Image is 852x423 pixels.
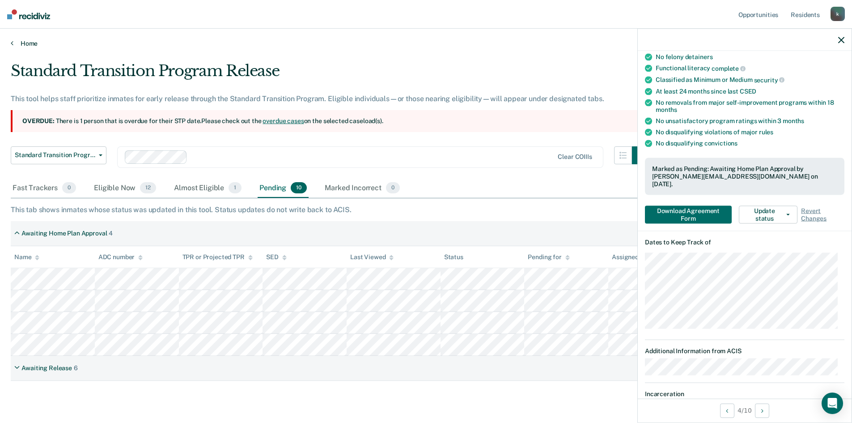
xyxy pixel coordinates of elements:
[21,364,72,372] div: Awaiting Release
[656,87,844,95] div: At least 24 months since last
[15,151,95,159] span: Standard Transition Program Release
[712,65,746,72] span: complete
[11,94,650,103] div: This tool helps staff prioritize inmates for early release through the Standard Transition Progra...
[656,128,844,136] div: No disqualifying violations of major
[645,347,844,355] dt: Additional Information from ACIS
[182,253,253,261] div: TPR or Projected TPR
[350,253,394,261] div: Last Viewed
[21,230,107,237] div: Awaiting Home Plan Approval
[323,179,402,198] div: Marked Incorrect
[11,179,78,198] div: Fast Trackers
[14,253,39,261] div: Name
[656,64,844,73] div: Functional literacy
[92,179,158,198] div: Eligible Now
[652,165,837,188] div: Marked as Pending: Awaiting Home Plan Approval by [PERSON_NAME][EMAIL_ADDRESS][DOMAIN_NAME] on [D...
[22,117,55,124] strong: Overdue:
[656,76,844,84] div: Classified as Minimum or Medium
[656,98,844,114] div: No removals from major self-improvement programs within 18
[229,182,242,194] span: 1
[720,403,734,418] button: Previous Opportunity
[444,253,463,261] div: Status
[74,364,78,372] div: 6
[11,205,841,214] div: This tab shows inmates whose status was updated in this tool. Status updates do not write back to...
[783,117,804,124] span: months
[266,253,287,261] div: SED
[140,182,156,194] span: 12
[801,207,844,222] span: Revert Changes
[558,153,592,161] div: Clear COIIIs
[109,230,113,237] div: 4
[386,182,400,194] span: 0
[656,106,677,113] span: months
[740,87,756,94] span: CSED
[759,128,773,136] span: rules
[645,238,844,246] dt: Dates to Keep Track of
[612,253,654,261] div: Assigned to
[739,205,797,223] button: Update status
[656,140,844,147] div: No disqualifying
[755,403,769,418] button: Next Opportunity
[11,62,650,87] div: Standard Transition Program Release
[98,253,143,261] div: ADC number
[172,179,243,198] div: Almost Eligible
[638,398,852,422] div: 4 / 10
[263,117,304,124] a: overdue cases
[754,76,785,83] span: security
[528,253,569,261] div: Pending for
[645,205,732,223] button: Download Agreement Form
[645,390,844,397] dt: Incarceration
[656,53,844,61] div: No felony
[62,182,76,194] span: 0
[291,182,307,194] span: 10
[7,9,50,19] img: Recidiviz
[685,53,713,60] span: detainers
[822,393,843,414] div: Open Intercom Messenger
[831,7,845,21] div: k
[11,39,841,47] a: Home
[645,205,735,223] a: Download Agreement Form
[704,140,738,147] span: convictions
[11,110,650,132] section: There is 1 person that is overdue for their STP date. Please check out the on the selected caselo...
[656,117,844,125] div: No unsatisfactory program ratings within 3
[258,179,309,198] div: Pending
